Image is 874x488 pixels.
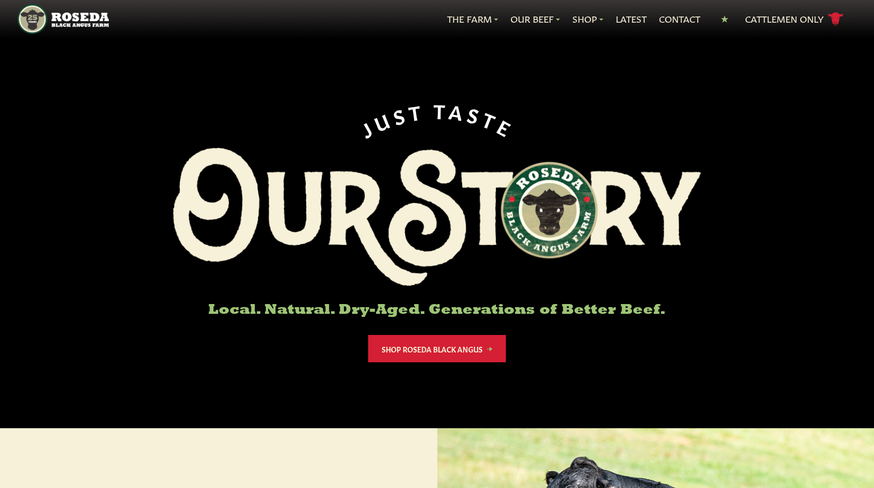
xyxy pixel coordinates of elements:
[659,12,700,26] a: Contact
[368,335,506,362] a: Shop Roseda Black Angus
[745,10,844,28] a: Cattlemen Only
[494,114,518,140] span: E
[448,99,468,122] span: A
[465,103,485,126] span: S
[173,302,701,318] h6: Local. Natural. Dry-Aged. Generations of Better Beef.
[407,99,426,122] span: T
[173,148,701,286] img: Roseda Black Aangus Farm
[510,12,560,26] a: Our Beef
[447,12,498,26] a: The Farm
[572,12,603,26] a: Shop
[355,99,519,140] div: JUST TASTE
[356,115,377,140] span: J
[433,99,450,120] span: T
[370,107,395,133] span: U
[18,4,109,34] img: https://roseda.com/wp-content/uploads/2021/05/roseda-25-header.png
[616,12,647,26] a: Latest
[390,102,410,126] span: S
[480,107,502,132] span: T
